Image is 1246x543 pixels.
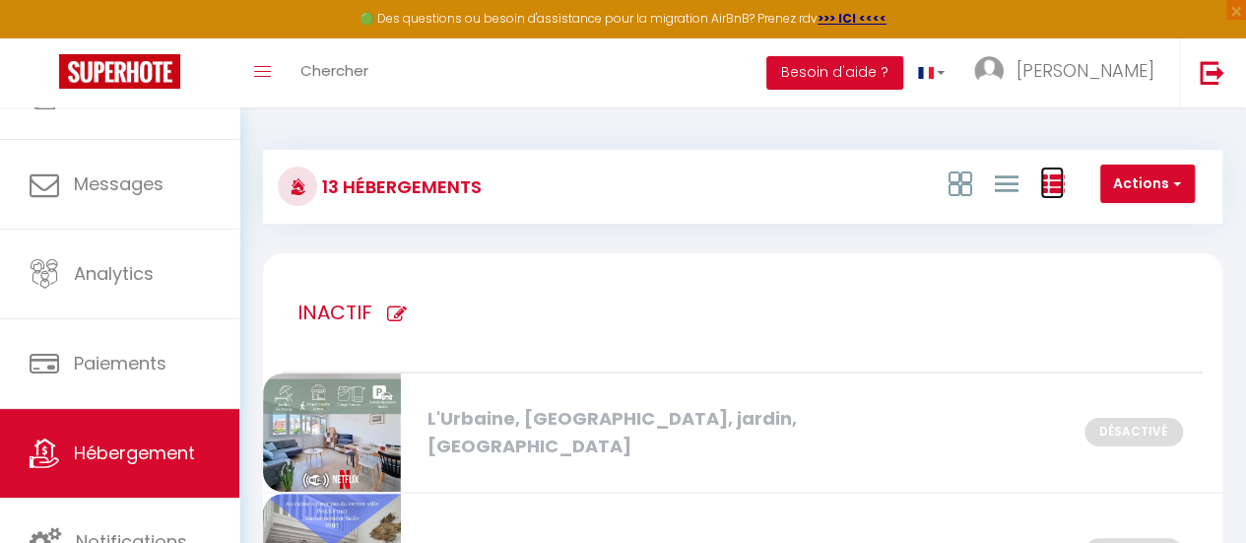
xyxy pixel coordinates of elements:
[300,60,368,81] span: Chercher
[297,253,372,372] h1: INACTIF
[948,167,971,199] a: Vue en Box
[74,441,195,465] span: Hébergement
[317,165,482,209] h3: 13 Hébergements
[59,54,180,89] img: Super Booking
[1200,60,1224,85] img: logout
[1084,418,1183,446] span: Désactivé
[766,56,903,90] button: Besoin d'aide ?
[74,351,166,375] span: Paiements
[1040,167,1064,199] a: Vue par Groupe
[974,56,1004,86] img: ...
[959,38,1179,107] a: ... [PERSON_NAME]
[74,261,154,286] span: Analytics
[994,167,1017,199] a: Vue en Liste
[818,10,886,27] a: >>> ICI <<<<
[286,38,383,107] a: Chercher
[427,405,813,461] div: L'Urbaine, [GEOGRAPHIC_DATA], jardin, [GEOGRAPHIC_DATA]
[74,171,164,196] span: Messages
[1016,58,1154,83] span: [PERSON_NAME]
[1100,165,1195,204] button: Actions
